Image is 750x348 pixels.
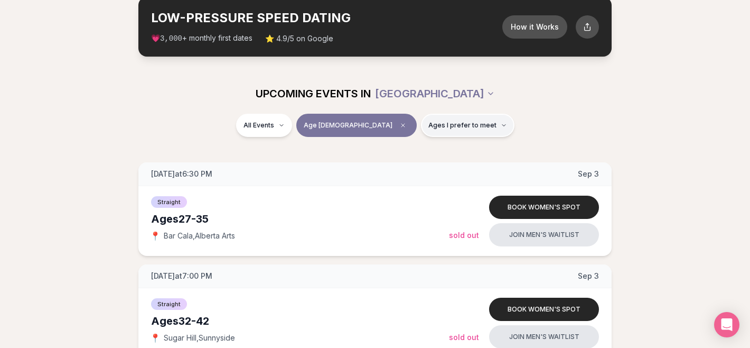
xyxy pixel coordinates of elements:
[151,298,187,310] span: Straight
[151,169,212,179] span: [DATE] at 6:30 PM
[714,312,739,337] div: Open Intercom Messenger
[151,196,187,208] span: Straight
[164,333,235,343] span: Sugar Hill , Sunnyside
[151,271,212,281] span: [DATE] at 7:00 PM
[375,82,495,105] button: [GEOGRAPHIC_DATA]
[578,271,599,281] span: Sep 3
[151,334,160,342] span: 📍
[151,212,449,226] div: Ages 27-35
[489,196,599,219] button: Book women's spot
[265,33,333,44] span: ⭐ 4.9/5 on Google
[160,34,182,43] span: 3,000
[421,114,514,137] button: Ages I prefer to meet
[243,121,274,130] span: All Events
[502,15,567,39] button: How it Works
[449,333,479,342] span: Sold Out
[151,10,502,26] h2: LOW-PRESSURE SPEED DATING
[489,298,599,321] button: Book women's spot
[151,314,449,328] div: Ages 32-42
[578,169,599,179] span: Sep 3
[151,232,160,240] span: 📍
[296,114,417,137] button: Age [DEMOGRAPHIC_DATA]Clear age
[236,114,292,137] button: All Events
[164,231,235,241] span: Bar Cala , Alberta Arts
[397,119,409,132] span: Clear age
[449,231,479,240] span: Sold Out
[489,223,599,246] button: Join men's waitlist
[304,121,392,130] span: Age [DEMOGRAPHIC_DATA]
[151,33,252,44] span: 💗 + monthly first dates
[256,86,371,101] span: UPCOMING EVENTS IN
[428,121,496,130] span: Ages I prefer to meet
